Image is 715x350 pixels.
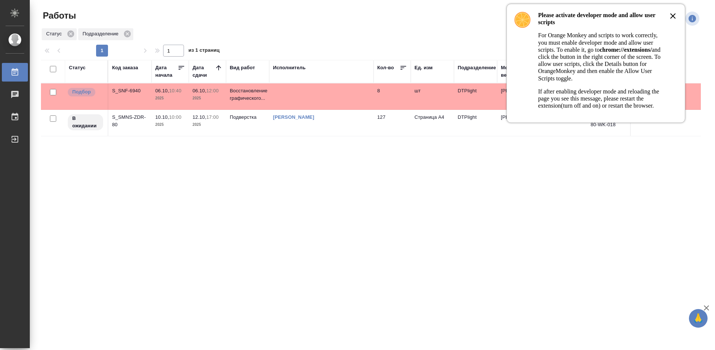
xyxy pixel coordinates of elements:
p: 2025 [155,95,185,102]
span: Посмотреть информацию [685,12,701,26]
p: 06.10, [155,88,169,93]
p: В ожидании [72,115,99,130]
p: If after enabling developer mode and reloading the page you see this message, please restart the ... [538,88,661,109]
div: Исполнитель назначен, приступать к работе пока рано [67,114,104,131]
button: 🙏 [689,309,708,328]
p: Подразделение [83,30,121,38]
p: Подбор [72,88,91,96]
div: S_SNF-6940 [112,87,148,95]
span: 🙏 [692,311,705,326]
div: Подразделение [78,28,133,40]
td: DTPlight [454,83,497,109]
p: 10:40 [169,88,181,93]
p: 2025 [193,95,222,102]
img: OrangeMonkey Logo [514,12,531,28]
p: 10.10, [155,114,169,120]
p: [PERSON_NAME] [501,114,537,121]
div: Дата сдачи [193,64,215,79]
p: 2025 [193,121,222,128]
p: 10:00 [169,114,181,120]
p: 17:00 [206,114,219,120]
p: 06.10, [193,88,206,93]
div: Исполнитель [273,64,306,71]
td: 127 [374,110,411,136]
p: For Orange Monkey and scripts to work correctly, you must enable developer mode and allow user sc... [538,32,661,82]
h3: Please activate developer mode and allow user scripts [538,12,661,26]
div: Код заказа [112,64,138,71]
div: Статус [69,64,86,71]
td: Страница А4 [411,110,454,136]
p: 12.10, [193,114,206,120]
div: Вид работ [230,64,255,71]
p: 12:00 [206,88,219,93]
td: DTPlight [454,110,497,136]
span: Работы [41,10,76,22]
div: Менеджеры верстки [501,64,537,79]
div: Ед. изм [414,64,433,71]
p: [PERSON_NAME] [501,87,537,95]
a: [PERSON_NAME] [273,114,314,120]
p: Статус [46,30,64,38]
td: 8 [374,83,411,109]
p: Подверстка [230,114,266,121]
p: Восстановление графического... [230,87,266,102]
p: 2025 [155,121,185,128]
div: Подразделение [458,64,496,71]
div: Дата начала [155,64,178,79]
div: Можно подбирать исполнителей [67,87,104,97]
div: Кол-во [377,64,394,71]
b: chrome://extensions/ [600,47,652,53]
div: S_SMNS-ZDR-80 [112,114,148,128]
td: шт [411,83,454,109]
div: Статус [42,28,77,40]
span: из 1 страниц [188,46,220,57]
